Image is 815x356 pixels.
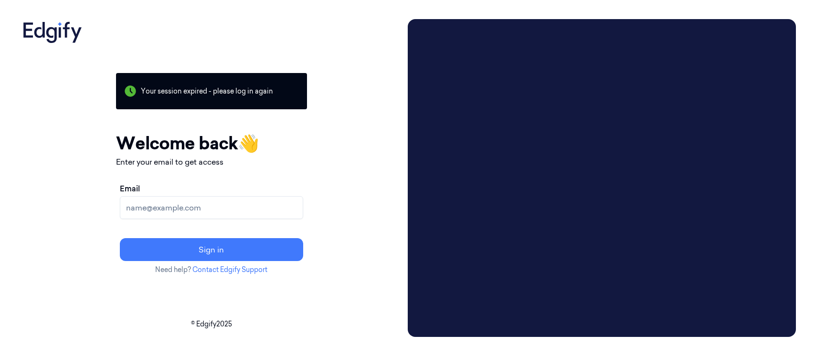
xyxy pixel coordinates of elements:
[120,196,303,219] input: name@example.com
[116,73,307,109] div: Your session expired - please log in again
[116,156,307,168] p: Enter your email to get access
[120,238,303,261] button: Sign in
[120,183,140,194] label: Email
[192,265,267,274] a: Contact Edgify Support
[19,319,404,329] p: © Edgify 2025
[116,130,307,156] h1: Welcome back 👋
[116,265,307,275] p: Need help?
